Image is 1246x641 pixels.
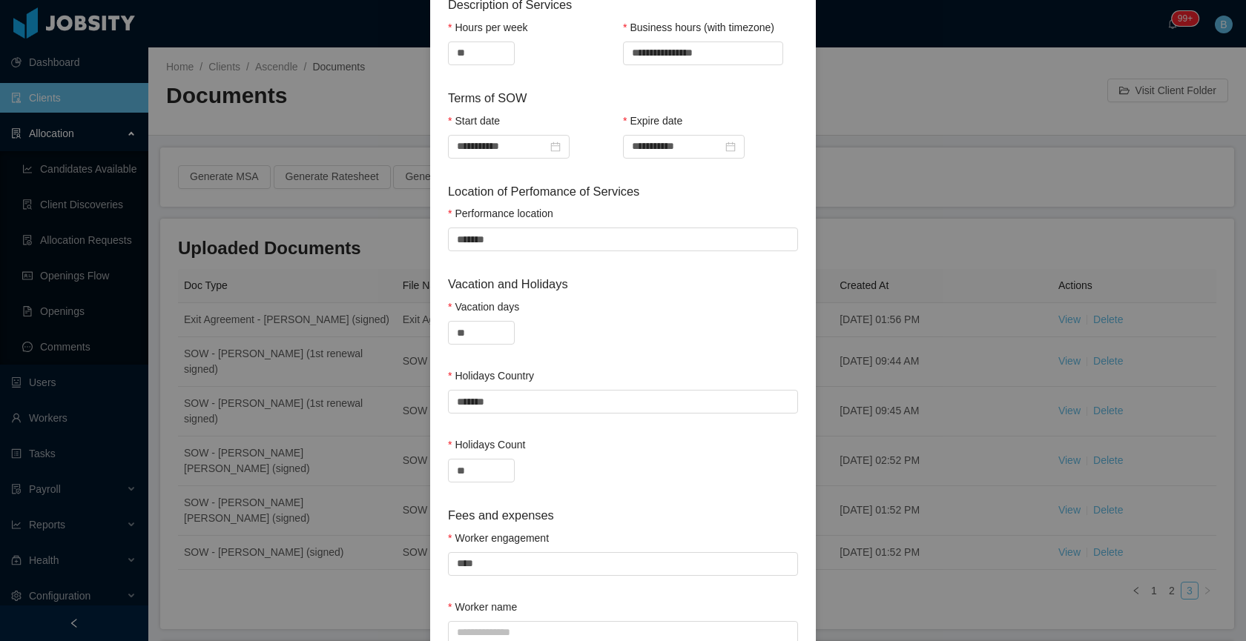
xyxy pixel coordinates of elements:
[448,182,798,201] h3: Location of Perfomance of Services
[448,370,534,382] label: Holidays Country
[725,142,736,152] i: icon: calendar
[448,275,798,293] h3: Vacation and Holidays
[448,301,519,313] label: Vacation days
[448,115,500,127] label: Start date
[448,439,525,451] label: Holidays Count
[448,390,798,414] input: Holidays Country
[448,506,798,525] h3: Fees and expenses
[448,601,517,613] label: Worker name
[623,41,783,65] input: Business hours (with timezone)
[448,227,798,251] input: Performance location
[448,89,798,107] h3: Terms of SOW
[449,322,514,344] input: Vacation days
[448,21,528,33] label: Hours per week
[449,42,514,64] input: Hours per week
[448,532,549,544] label: Worker engagement
[449,459,514,482] input: Holidays Count
[448,552,798,576] input: Worker engagement
[550,142,561,152] i: icon: calendar
[623,21,774,33] label: Business hours (with timezone)
[448,207,553,219] label: Performance location
[623,115,682,127] label: Expire date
